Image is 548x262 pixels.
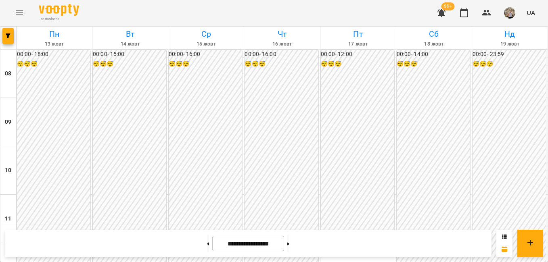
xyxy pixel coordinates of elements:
h6: Чт [245,28,318,40]
h6: 😴😴😴 [17,60,90,69]
h6: Сб [397,28,471,40]
h6: 00:00 - 14:00 [397,50,470,59]
h6: Нд [473,28,546,40]
img: Voopty Logo [39,4,79,16]
h6: 😴😴😴 [397,60,470,69]
h6: 11 [5,214,11,223]
h6: 😴😴😴 [321,60,394,69]
h6: 10 [5,166,11,175]
h6: 17 жовт [322,40,395,48]
h6: 09 [5,118,11,127]
h6: 18 жовт [397,40,471,48]
img: 3b46f58bed39ef2acf68cc3a2c968150.jpeg [504,7,515,19]
h6: 13 жовт [18,40,91,48]
span: UA [527,8,535,17]
h6: 😴😴😴 [169,60,242,69]
h6: Ср [169,28,243,40]
h6: 😴😴😴 [245,60,318,69]
h6: 08 [5,69,11,78]
h6: Пт [322,28,395,40]
h6: 19 жовт [473,40,546,48]
h6: 00:00 - 16:00 [169,50,242,59]
span: For Business [39,17,79,22]
span: 99+ [441,2,455,10]
h6: 15 жовт [169,40,243,48]
h6: 😴😴😴 [473,60,546,69]
h6: Пн [18,28,91,40]
h6: 14 жовт [94,40,167,48]
h6: 00:00 - 16:00 [245,50,318,59]
h6: 00:00 - 23:59 [473,50,546,59]
button: UA [523,5,538,20]
h6: 16 жовт [245,40,318,48]
h6: 00:00 - 15:00 [93,50,166,59]
h6: Вт [94,28,167,40]
h6: 😴😴😴 [93,60,166,69]
h6: 00:00 - 12:00 [321,50,394,59]
h6: 00:00 - 18:00 [17,50,90,59]
button: Menu [10,3,29,23]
